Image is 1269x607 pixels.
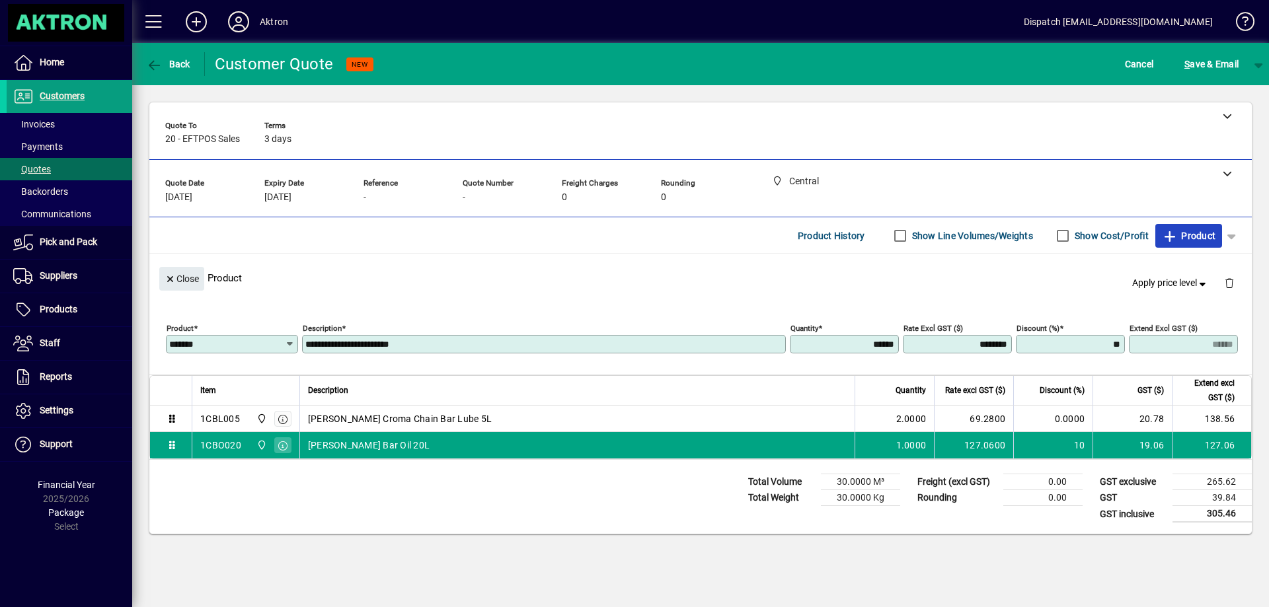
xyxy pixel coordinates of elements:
label: Show Cost/Profit [1072,229,1149,242]
app-page-header-button: Close [156,272,208,284]
mat-label: Quantity [790,324,818,333]
a: Reports [7,361,132,394]
mat-label: Product [167,324,194,333]
td: 20.78 [1093,406,1172,432]
span: Quantity [896,383,926,398]
span: Product [1162,225,1215,246]
td: Total Volume [742,474,821,490]
span: - [364,192,366,203]
span: NEW [352,60,368,69]
a: Quotes [7,158,132,180]
mat-label: Discount (%) [1017,324,1059,333]
span: Staff [40,338,60,348]
span: - [463,192,465,203]
span: Reports [40,371,72,382]
div: Dispatch [EMAIL_ADDRESS][DOMAIN_NAME] [1024,11,1213,32]
button: Product [1155,224,1222,248]
span: Communications [13,209,91,219]
span: 0 [661,192,666,203]
span: 3 days [264,134,291,145]
td: 30.0000 Kg [821,490,900,506]
span: Item [200,383,216,398]
span: Payments [13,141,63,152]
span: Product History [798,225,865,246]
div: 69.2800 [942,412,1005,425]
span: Financial Year [38,480,95,490]
span: Close [165,268,199,290]
span: GST ($) [1137,383,1164,398]
span: Quotes [13,164,51,174]
span: [PERSON_NAME] Bar Oil 20L [308,439,430,452]
button: Profile [217,10,260,34]
a: Invoices [7,113,132,135]
mat-label: Extend excl GST ($) [1130,324,1198,333]
button: Save & Email [1178,52,1245,76]
span: Extend excl GST ($) [1180,376,1235,405]
a: Home [7,46,132,79]
span: 0 [562,192,567,203]
span: Pick and Pack [40,236,97,247]
a: Payments [7,135,132,158]
a: Knowledge Base [1226,3,1252,46]
span: ave & Email [1184,54,1239,75]
span: Settings [40,405,73,415]
td: 39.84 [1173,490,1252,506]
a: Suppliers [7,260,132,293]
span: Support [40,439,73,449]
span: Central [253,411,268,426]
td: 0.00 [1003,490,1083,506]
td: 19.06 [1093,432,1172,458]
td: GST exclusive [1093,474,1173,490]
mat-label: Rate excl GST ($) [904,324,963,333]
td: Freight (excl GST) [911,474,1003,490]
a: Staff [7,327,132,360]
button: Close [159,267,204,291]
span: Cancel [1125,54,1154,75]
td: 30.0000 M³ [821,474,900,490]
span: Products [40,304,77,314]
div: Customer Quote [215,54,334,75]
span: Backorders [13,186,68,197]
td: 138.56 [1172,406,1251,432]
span: [DATE] [165,192,192,203]
span: Discount (%) [1040,383,1085,398]
div: 1CBL005 [200,412,240,425]
td: GST [1093,490,1173,506]
a: Pick and Pack [7,226,132,259]
button: Add [175,10,217,34]
span: 1.0000 [896,439,927,452]
td: Total Weight [742,490,821,506]
span: Suppliers [40,270,77,281]
span: Central [253,438,268,452]
td: GST inclusive [1093,506,1173,522]
span: Rate excl GST ($) [945,383,1005,398]
a: Communications [7,203,132,225]
span: S [1184,59,1190,69]
button: Apply price level [1127,271,1214,295]
td: 265.62 [1173,474,1252,490]
a: Settings [7,394,132,427]
td: Rounding [911,490,1003,506]
button: Product History [792,224,870,248]
a: Support [7,428,132,461]
div: Aktron [260,11,288,32]
a: Backorders [7,180,132,203]
app-page-header-button: Delete [1213,277,1245,289]
span: 20 - EFTPOS Sales [165,134,240,145]
span: Description [308,383,348,398]
td: 0.0000 [1013,406,1093,432]
span: Invoices [13,119,55,129]
button: Cancel [1122,52,1157,76]
button: Back [143,52,194,76]
span: Apply price level [1132,276,1209,290]
span: Package [48,507,84,518]
span: [PERSON_NAME] Croma Chain Bar Lube 5L [308,412,492,425]
td: 127.06 [1172,432,1251,458]
label: Show Line Volumes/Weights [909,229,1033,242]
div: Product [149,254,1252,302]
button: Delete [1213,267,1245,299]
td: 0.00 [1003,474,1083,490]
span: [DATE] [264,192,291,203]
span: Home [40,57,64,67]
td: 10 [1013,432,1093,458]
